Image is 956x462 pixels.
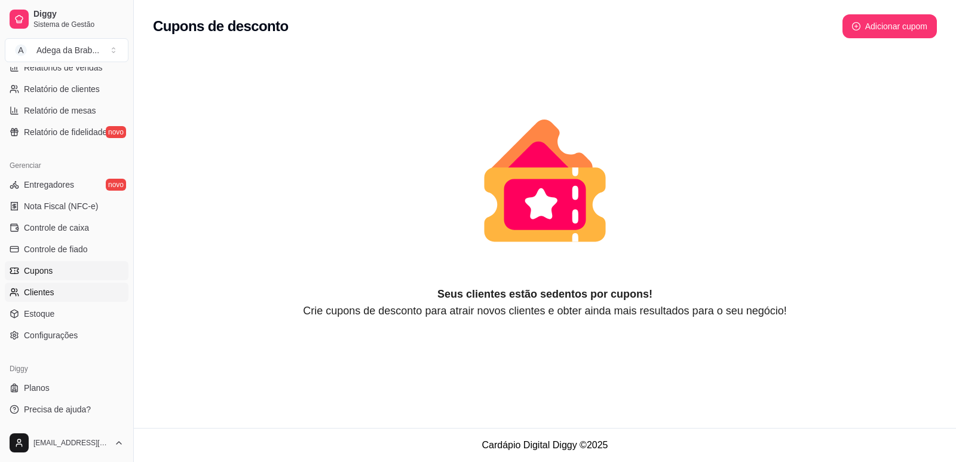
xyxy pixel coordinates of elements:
a: Controle de caixa [5,218,128,237]
span: Diggy [33,9,124,20]
span: Relatório de mesas [24,105,96,117]
span: Sistema de Gestão [33,20,124,29]
a: Controle de fiado [5,240,128,259]
span: Cupons [24,265,53,277]
a: Relatório de clientes [5,79,128,99]
span: A [15,44,27,56]
div: Adega da Brab ... [36,44,99,56]
span: plus-circle [852,22,860,30]
span: Controle de fiado [24,243,88,255]
span: Relatório de fidelidade [24,126,107,138]
span: Relatórios de vendas [24,62,103,74]
div: animation [153,77,937,286]
footer: Cardápio Digital Diggy © 2025 [134,428,956,462]
span: Clientes [24,286,54,298]
a: Nota Fiscal (NFC-e) [5,197,128,216]
span: [EMAIL_ADDRESS][DOMAIN_NAME] [33,438,109,448]
span: Relatório de clientes [24,83,100,95]
a: Precisa de ajuda? [5,400,128,419]
a: Estoque [5,304,128,323]
div: Gerenciar [5,156,128,175]
button: plus-circleAdicionar cupom [842,14,937,38]
a: Cupons [5,261,128,280]
button: Select a team [5,38,128,62]
a: Entregadoresnovo [5,175,128,194]
a: Relatório de mesas [5,101,128,120]
button: [EMAIL_ADDRESS][DOMAIN_NAME] [5,429,128,457]
span: Controle de caixa [24,222,89,234]
article: Crie cupons de desconto para atrair novos clientes e obter ainda mais resultados para o seu negócio! [153,302,937,319]
div: Diggy [5,359,128,378]
span: Configurações [24,329,78,341]
span: Entregadores [24,179,74,191]
span: Precisa de ajuda? [24,403,91,415]
a: DiggySistema de Gestão [5,5,128,33]
span: Nota Fiscal (NFC-e) [24,200,98,212]
a: Planos [5,378,128,397]
a: Configurações [5,326,128,345]
span: Planos [24,382,50,394]
a: Relatório de fidelidadenovo [5,123,128,142]
article: Seus clientes estão sedentos por cupons! [153,286,937,302]
h2: Cupons de desconto [153,17,289,36]
span: Estoque [24,308,54,320]
a: Relatórios de vendas [5,58,128,77]
a: Clientes [5,283,128,302]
